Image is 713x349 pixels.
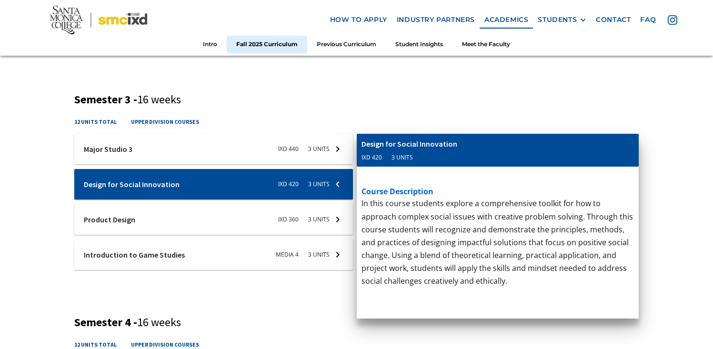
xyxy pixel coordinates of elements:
span: 16 weeks [137,92,181,107]
a: Meet the Faculty [452,36,520,53]
img: Santa Monica College - SMC IxD logo [50,6,147,34]
h4: 12 units total [74,340,117,349]
a: faq [635,11,661,29]
img: icon - instagram [668,15,677,25]
a: Fall 2025 Curriculum [227,36,307,53]
div: STUDENTS [538,16,586,24]
a: Intro [193,36,227,53]
h4: upper division courses [131,117,199,126]
h4: upper division courses [131,340,199,349]
a: how to apply [325,11,392,29]
a: contact [591,11,635,29]
h4: 12 units total [74,117,117,126]
div: STUDENTS [538,16,577,24]
h3: Semester 3 - [74,93,639,107]
a: Student Insights [386,36,452,53]
a: Academics [480,11,533,29]
span: 16 weeks [137,315,181,329]
a: industry partners [392,11,480,29]
h3: Semester 4 - [74,316,639,329]
a: Previous Curriculum [307,36,386,53]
